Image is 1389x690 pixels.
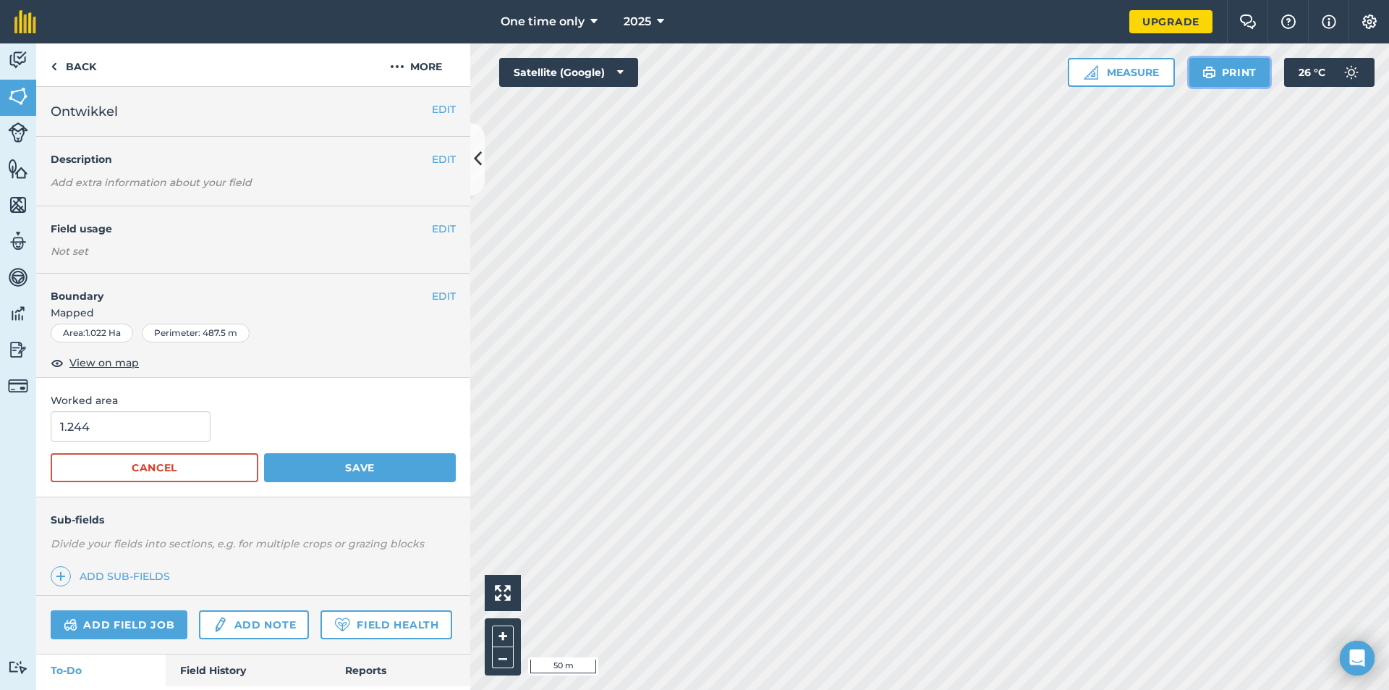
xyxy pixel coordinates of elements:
[51,537,424,550] em: Divide your fields into sections, e.g. for multiple crops or grazing blocks
[492,626,514,647] button: +
[8,303,28,324] img: svg+xml;base64,PD94bWwgdmVyc2lvbj0iMS4wIiBlbmNvZGluZz0idXRmLTgiPz4KPCEtLSBHZW5lcmF0b3I6IEFkb2JlIE...
[1084,65,1098,80] img: Ruler icon
[166,655,330,686] a: Field History
[14,10,36,33] img: fieldmargin Logo
[51,101,118,122] span: Ontwikkel
[1068,58,1175,87] button: Measure
[51,151,456,167] h4: Description
[1189,58,1270,87] button: Print
[8,158,28,180] img: svg+xml;base64,PHN2ZyB4bWxucz0iaHR0cDovL3d3dy53My5vcmcvMjAwMC9zdmciIHdpZHRoPSI1NiIgaGVpZ2h0PSI2MC...
[432,151,456,167] button: EDIT
[56,568,66,585] img: svg+xml;base64,PHN2ZyB4bWxucz0iaHR0cDovL3d3dy53My5vcmcvMjAwMC9zdmciIHdpZHRoPSIxNCIgaGVpZ2h0PSIyNC...
[51,176,252,189] em: Add extra information about your field
[1280,14,1297,29] img: A question mark icon
[264,453,456,482] button: Save
[8,122,28,143] img: svg+xml;base64,PD94bWwgdmVyc2lvbj0iMS4wIiBlbmNvZGluZz0idXRmLTgiPz4KPCEtLSBHZW5lcmF0b3I6IEFkb2JlIE...
[8,376,28,396] img: svg+xml;base64,PD94bWwgdmVyc2lvbj0iMS4wIiBlbmNvZGluZz0idXRmLTgiPz4KPCEtLSBHZW5lcmF0b3I6IEFkb2JlIE...
[320,610,451,639] a: Field Health
[362,43,470,86] button: More
[51,221,432,237] h4: Field usage
[331,655,470,686] a: Reports
[8,266,28,288] img: svg+xml;base64,PD94bWwgdmVyc2lvbj0iMS4wIiBlbmNvZGluZz0idXRmLTgiPz4KPCEtLSBHZW5lcmF0b3I6IEFkb2JlIE...
[8,339,28,361] img: svg+xml;base64,PD94bWwgdmVyc2lvbj0iMS4wIiBlbmNvZGluZz0idXRmLTgiPz4KPCEtLSBHZW5lcmF0b3I6IEFkb2JlIE...
[495,585,511,601] img: Four arrows, one pointing top left, one top right, one bottom right and the last bottom left
[1361,14,1378,29] img: A cog icon
[390,58,404,75] img: svg+xml;base64,PHN2ZyB4bWxucz0iaHR0cDovL3d3dy53My5vcmcvMjAwMC9zdmciIHdpZHRoPSIyMCIgaGVpZ2h0PSIyNC...
[51,354,64,371] img: svg+xml;base64,PHN2ZyB4bWxucz0iaHR0cDovL3d3dy53My5vcmcvMjAwMC9zdmciIHdpZHRoPSIxOCIgaGVpZ2h0PSIyNC...
[432,221,456,237] button: EDIT
[36,512,470,528] h4: Sub-fields
[492,647,514,668] button: –
[1129,10,1212,33] a: Upgrade
[1322,13,1336,30] img: svg+xml;base64,PHN2ZyB4bWxucz0iaHR0cDovL3d3dy53My5vcmcvMjAwMC9zdmciIHdpZHRoPSIxNyIgaGVpZ2h0PSIxNy...
[1284,58,1375,87] button: 26 °C
[36,274,432,304] h4: Boundary
[8,230,28,252] img: svg+xml;base64,PD94bWwgdmVyc2lvbj0iMS4wIiBlbmNvZGluZz0idXRmLTgiPz4KPCEtLSBHZW5lcmF0b3I6IEFkb2JlIE...
[51,453,258,482] button: Cancel
[212,616,228,634] img: svg+xml;base64,PD94bWwgdmVyc2lvbj0iMS4wIiBlbmNvZGluZz0idXRmLTgiPz4KPCEtLSBHZW5lcmF0b3I6IEFkb2JlIE...
[501,13,585,30] span: One time only
[432,288,456,304] button: EDIT
[142,324,250,342] div: Perimeter : 487.5 m
[51,392,456,408] span: Worked area
[51,354,139,371] button: View on map
[1239,14,1257,29] img: Two speech bubbles overlapping with the left bubble in the forefront
[8,85,28,107] img: svg+xml;base64,PHN2ZyB4bWxucz0iaHR0cDovL3d3dy53My5vcmcvMjAwMC9zdmciIHdpZHRoPSI1NiIgaGVpZ2h0PSI2MC...
[1299,58,1325,87] span: 26 ° C
[8,194,28,216] img: svg+xml;base64,PHN2ZyB4bWxucz0iaHR0cDovL3d3dy53My5vcmcvMjAwMC9zdmciIHdpZHRoPSI1NiIgaGVpZ2h0PSI2MC...
[1337,58,1366,87] img: svg+xml;base64,PD94bWwgdmVyc2lvbj0iMS4wIiBlbmNvZGluZz0idXRmLTgiPz4KPCEtLSBHZW5lcmF0b3I6IEFkb2JlIE...
[51,244,456,258] div: Not set
[1202,64,1216,81] img: svg+xml;base64,PHN2ZyB4bWxucz0iaHR0cDovL3d3dy53My5vcmcvMjAwMC9zdmciIHdpZHRoPSIxOSIgaGVpZ2h0PSIyNC...
[499,58,638,87] button: Satellite (Google)
[8,49,28,71] img: svg+xml;base64,PD94bWwgdmVyc2lvbj0iMS4wIiBlbmNvZGluZz0idXRmLTgiPz4KPCEtLSBHZW5lcmF0b3I6IEFkb2JlIE...
[36,305,470,321] span: Mapped
[64,616,77,634] img: svg+xml;base64,PD94bWwgdmVyc2lvbj0iMS4wIiBlbmNvZGluZz0idXRmLTgiPz4KPCEtLSBHZW5lcmF0b3I6IEFkb2JlIE...
[432,101,456,117] button: EDIT
[36,43,111,86] a: Back
[51,324,133,342] div: Area : 1.022 Ha
[69,355,139,371] span: View on map
[36,655,166,686] a: To-Do
[8,660,28,674] img: svg+xml;base64,PD94bWwgdmVyc2lvbj0iMS4wIiBlbmNvZGluZz0idXRmLTgiPz4KPCEtLSBHZW5lcmF0b3I6IEFkb2JlIE...
[51,58,57,75] img: svg+xml;base64,PHN2ZyB4bWxucz0iaHR0cDovL3d3dy53My5vcmcvMjAwMC9zdmciIHdpZHRoPSI5IiBoZWlnaHQ9IjI0Ii...
[51,566,176,586] a: Add sub-fields
[51,610,187,639] a: Add field job
[624,13,651,30] span: 2025
[1340,641,1375,676] div: Open Intercom Messenger
[199,610,309,639] a: Add note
